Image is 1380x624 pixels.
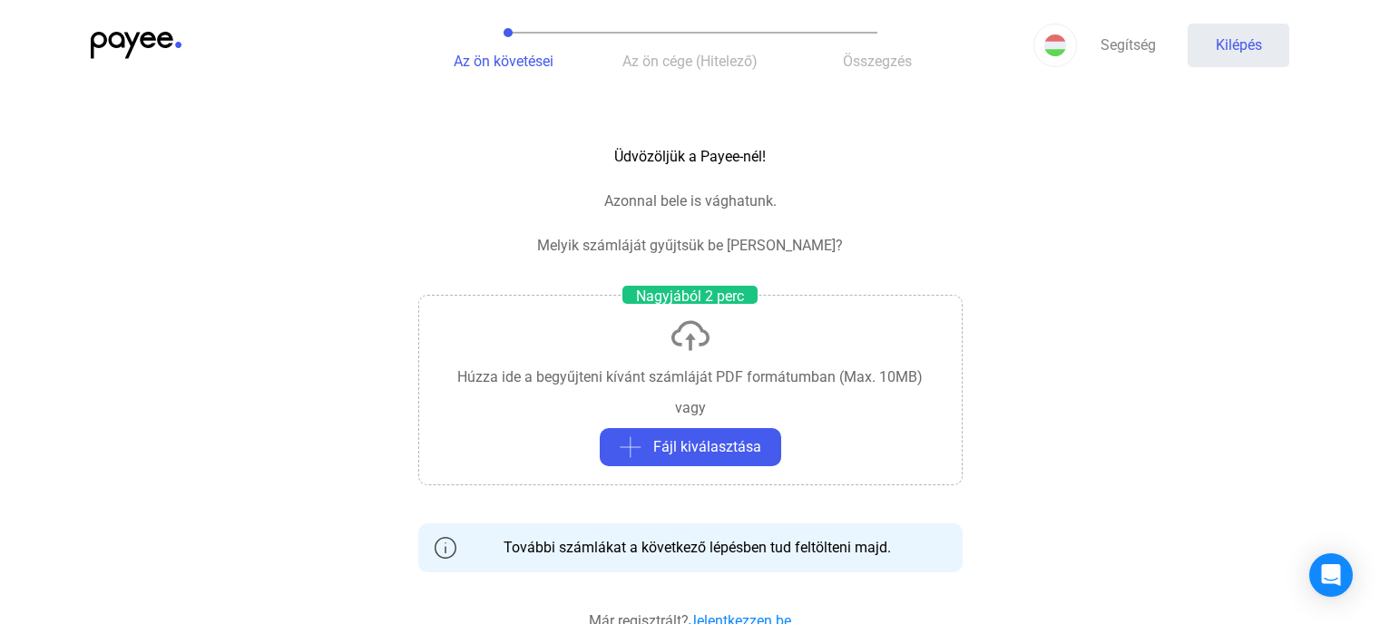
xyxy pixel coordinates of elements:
font: Azonnal bele is vághatunk. [604,192,777,210]
font: Nagyjából 2 perc [636,288,744,305]
button: HU [1033,24,1077,67]
img: HU [1044,34,1066,56]
font: Az ön cége (Hitelező) [622,53,758,70]
font: Húzza ide a begyűjteni kívánt számláját PDF formátumban (Max. 10MB) [457,368,923,385]
font: vagy [675,399,706,416]
font: Kilépés [1216,36,1262,54]
font: Üdvözöljük a Payee-nél! [614,148,766,165]
img: kedvezményezett-logó [91,32,181,59]
div: Open Intercom Messenger [1309,553,1353,597]
font: Fájl kiválasztása [653,438,761,455]
font: Az ön követései [454,53,553,70]
a: Segítség [1077,24,1179,67]
img: plusz szürke [620,436,641,458]
img: info-szürke-körvonal [435,537,456,559]
font: Segítség [1101,36,1156,54]
button: Kilépés [1188,24,1289,67]
button: plusz szürkeFájl kiválasztása [600,428,781,466]
font: Melyik számláját gyűjtsük be [PERSON_NAME]? [537,237,843,254]
font: További számlákat a következő lépésben tud feltölteni majd. [504,539,891,556]
font: Összegzés [843,53,912,70]
img: feltöltés-felhő [669,314,712,357]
